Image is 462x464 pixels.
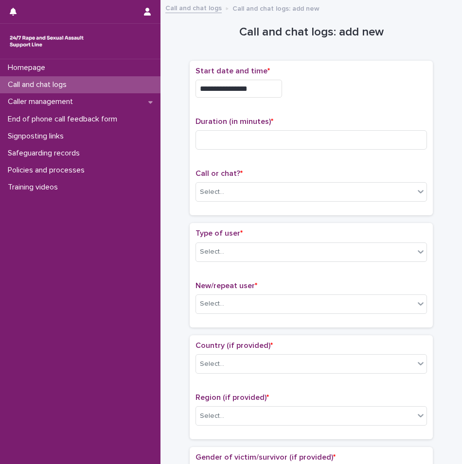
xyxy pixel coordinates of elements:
[195,342,273,349] span: Country (if provided)
[200,187,224,197] div: Select...
[195,453,336,461] span: Gender of victim/survivor (if provided)
[4,149,88,158] p: Safeguarding records
[4,166,92,175] p: Policies and processes
[200,299,224,309] div: Select...
[190,25,433,39] h1: Call and chat logs: add new
[4,132,71,141] p: Signposting links
[4,115,125,124] p: End of phone call feedback form
[4,80,74,89] p: Call and chat logs
[4,63,53,72] p: Homepage
[232,2,320,13] p: Call and chat logs: add new
[195,282,257,290] span: New/repeat user
[195,229,243,237] span: Type of user
[200,359,224,369] div: Select...
[200,247,224,257] div: Select...
[195,394,269,401] span: Region (if provided)
[195,118,273,125] span: Duration (in minutes)
[8,32,86,51] img: rhQMoQhaT3yELyF149Cw
[165,2,222,13] a: Call and chat logs
[4,97,81,106] p: Caller management
[200,411,224,421] div: Select...
[4,183,66,192] p: Training videos
[195,170,243,177] span: Call or chat?
[195,67,270,75] span: Start date and time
